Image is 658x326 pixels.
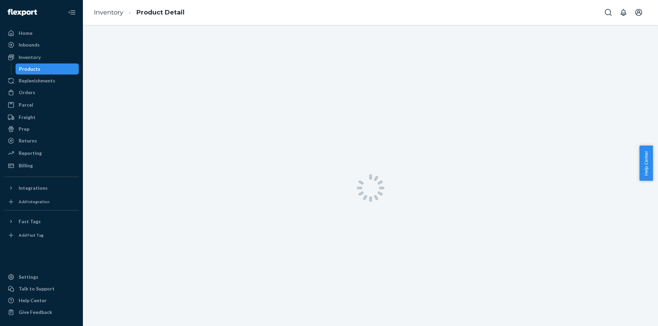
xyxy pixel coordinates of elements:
[19,218,41,225] div: Fast Tags
[4,148,79,159] a: Reporting
[601,6,615,19] button: Open Search Box
[19,162,33,169] div: Billing
[19,297,47,304] div: Help Center
[19,199,49,205] div: Add Integration
[16,63,79,75] a: Products
[19,66,40,72] div: Products
[4,182,79,194] button: Integrations
[94,9,123,16] a: Inventory
[4,112,79,123] a: Freight
[4,124,79,135] a: Prep
[4,271,79,283] a: Settings
[19,30,32,37] div: Home
[4,39,79,50] a: Inbounds
[19,150,42,157] div: Reporting
[19,54,41,61] div: Inventory
[8,9,37,16] img: Flexport logo
[4,52,79,63] a: Inventory
[4,99,79,110] a: Parcel
[19,126,29,132] div: Prep
[4,307,79,318] button: Give Feedback
[65,6,79,19] button: Close Navigation
[4,230,79,241] a: Add Fast Tag
[19,114,36,121] div: Freight
[19,89,35,96] div: Orders
[19,285,55,292] div: Talk to Support
[19,185,48,191] div: Integrations
[617,6,630,19] button: Open notifications
[19,101,33,108] div: Parcel
[19,77,55,84] div: Replenishments
[4,295,79,306] a: Help Center
[19,232,44,238] div: Add Fast Tag
[4,216,79,227] button: Fast Tags
[4,160,79,171] a: Billing
[88,2,190,23] ol: breadcrumbs
[4,28,79,39] a: Home
[19,309,52,316] div: Give Feedback
[19,274,38,280] div: Settings
[4,135,79,146] a: Returns
[632,6,646,19] button: Open account menu
[4,87,79,98] a: Orders
[19,137,37,144] div: Returns
[19,41,40,48] div: Inbounds
[4,283,79,294] button: Talk to Support
[136,9,184,16] a: Product Detail
[639,146,653,181] button: Help Center
[4,75,79,86] a: Replenishments
[4,196,79,207] a: Add Integration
